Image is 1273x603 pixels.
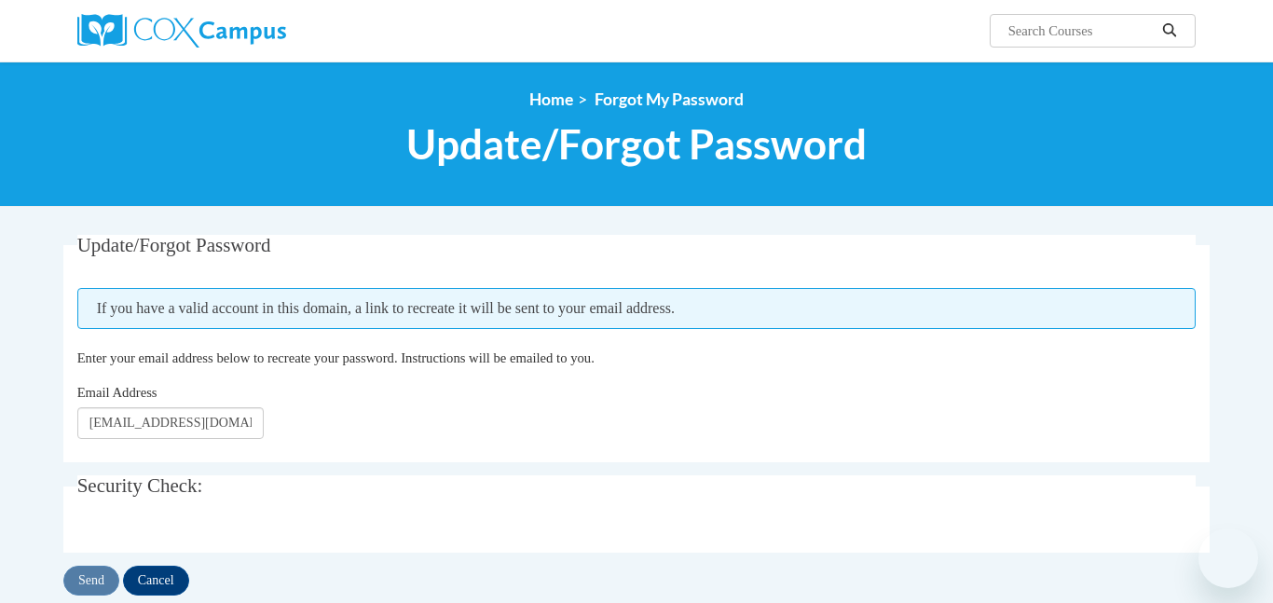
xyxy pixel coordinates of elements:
[1156,20,1184,42] button: Search
[1198,528,1258,588] iframe: Button to launch messaging window
[77,14,431,48] a: Cox Campus
[406,119,867,169] span: Update/Forgot Password
[123,566,189,596] input: Cancel
[77,474,203,497] span: Security Check:
[77,288,1197,329] span: If you have a valid account in this domain, a link to recreate it will be sent to your email addr...
[529,89,573,109] a: Home
[77,350,595,365] span: Enter your email address below to recreate your password. Instructions will be emailed to you.
[595,89,744,109] span: Forgot My Password
[77,407,264,439] input: Email
[1006,20,1156,42] input: Search Courses
[77,385,157,400] span: Email Address
[77,234,271,256] span: Update/Forgot Password
[77,14,286,48] img: Cox Campus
